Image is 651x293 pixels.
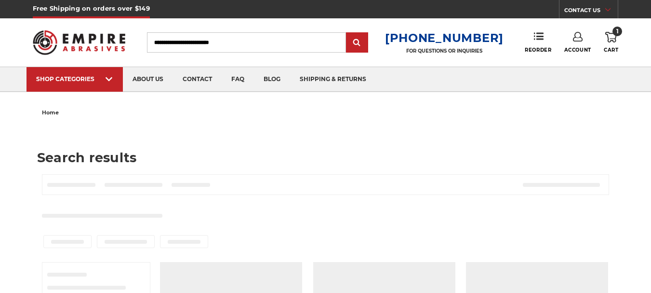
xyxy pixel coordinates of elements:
[254,67,290,92] a: blog
[36,75,113,83] div: SHOP CATEGORIES
[564,5,618,18] a: CONTACT US
[123,67,173,92] a: about us
[525,32,551,53] a: Reorder
[604,32,618,53] a: 1 Cart
[347,33,367,53] input: Submit
[564,47,591,53] span: Account
[385,48,504,54] p: FOR QUESTIONS OR INQUIRIES
[525,47,551,53] span: Reorder
[37,151,614,164] h1: Search results
[612,27,622,36] span: 1
[173,67,222,92] a: contact
[385,31,504,45] a: [PHONE_NUMBER]
[42,109,59,116] span: home
[33,24,125,60] img: Empire Abrasives
[222,67,254,92] a: faq
[604,47,618,53] span: Cart
[290,67,376,92] a: shipping & returns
